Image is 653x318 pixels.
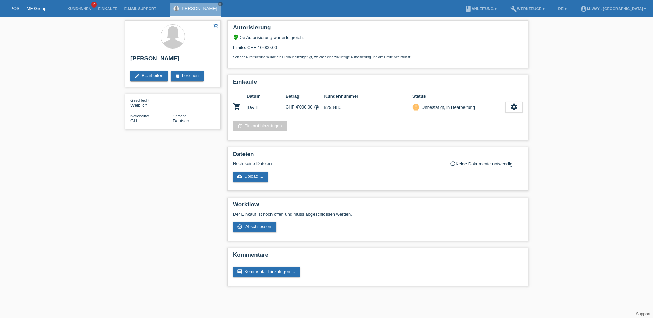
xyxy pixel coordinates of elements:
[130,118,137,124] span: Schweiz
[171,71,204,81] a: deleteLöschen
[233,34,238,40] i: verified_user
[233,161,442,166] div: Noch keine Dateien
[175,73,180,78] i: delete
[450,161,523,167] div: Keine Dokumente notwendig
[245,224,272,229] span: Abschliessen
[507,6,548,11] a: buildWerkzeuge ▾
[324,100,412,114] td: k293486
[580,5,587,12] i: account_circle
[237,224,242,229] i: check_circle_outline
[213,22,219,29] a: star_border
[181,6,217,11] a: [PERSON_NAME]
[237,123,242,129] i: add_shopping_cart
[213,22,219,28] i: star_border
[233,222,276,232] a: check_circle_outline Abschliessen
[510,103,518,111] i: settings
[233,151,523,161] h2: Dateien
[233,212,523,217] p: Der Einkauf ist noch offen und muss abgeschlossen werden.
[10,6,46,11] a: POS — MF Group
[130,114,149,118] span: Nationalität
[135,73,140,78] i: edit
[173,118,189,124] span: Deutsch
[130,71,168,81] a: editBearbeiten
[636,312,650,316] a: Support
[237,269,242,274] i: comment
[247,92,286,100] th: Datum
[233,267,300,277] a: commentKommentar hinzufügen ...
[461,6,500,11] a: bookAnleitung ▾
[130,55,215,66] h2: [PERSON_NAME]
[465,5,472,12] i: book
[233,34,523,40] div: Die Autorisierung war erfolgreich.
[286,100,324,114] td: CHF 4'000.00
[450,161,456,167] i: info_outline
[95,6,121,11] a: Einkäufe
[219,2,222,6] i: close
[247,100,286,114] td: [DATE]
[286,92,324,100] th: Betrag
[419,104,475,111] div: Unbestätigt, in Bearbeitung
[173,114,187,118] span: Sprache
[233,24,523,34] h2: Autorisierung
[233,121,287,131] a: add_shopping_cartEinkauf hinzufügen
[233,251,523,262] h2: Kommentare
[510,5,517,12] i: build
[130,98,149,102] span: Geschlecht
[412,92,505,100] th: Status
[218,2,223,6] a: close
[233,55,523,59] p: Seit der Autorisierung wurde ein Einkauf hinzugefügt, welcher eine zukünftige Autorisierung und d...
[64,6,95,11] a: Kund*innen
[130,98,173,108] div: Weiblich
[314,105,319,110] i: 24 Raten
[91,2,97,8] span: 2
[233,172,268,182] a: cloud_uploadUpload ...
[577,6,650,11] a: account_circlem-way - [GEOGRAPHIC_DATA] ▾
[121,6,160,11] a: E-Mail Support
[233,201,523,212] h2: Workflow
[555,6,570,11] a: DE ▾
[324,92,412,100] th: Kundennummer
[233,103,241,111] i: POSP00026463
[414,104,418,109] i: priority_high
[233,78,523,89] h2: Einkäufe
[233,40,523,59] div: Limite: CHF 10'000.00
[237,174,242,179] i: cloud_upload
